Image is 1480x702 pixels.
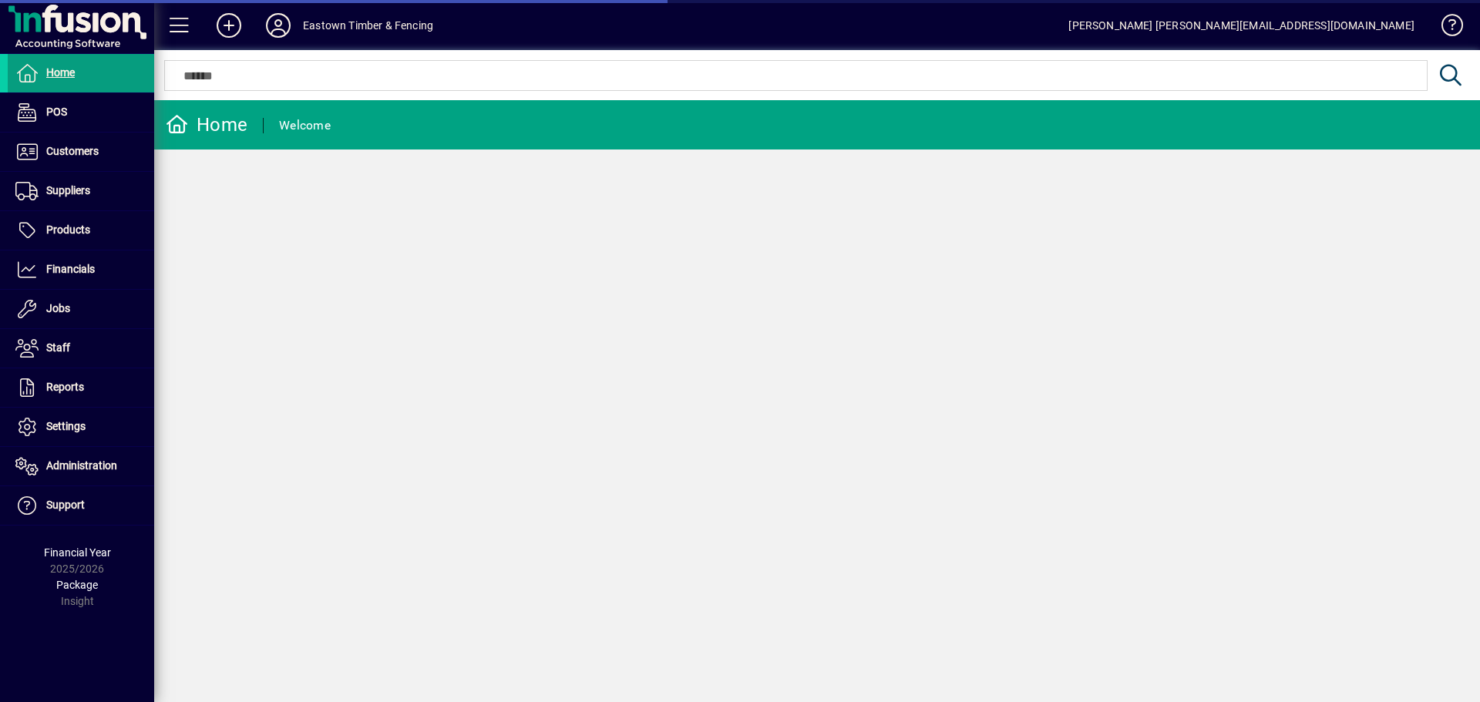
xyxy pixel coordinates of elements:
[8,368,154,407] a: Reports
[254,12,303,39] button: Profile
[46,263,95,275] span: Financials
[8,408,154,446] a: Settings
[46,302,70,314] span: Jobs
[46,184,90,196] span: Suppliers
[46,223,90,236] span: Products
[8,93,154,132] a: POS
[8,447,154,485] a: Administration
[46,420,86,432] span: Settings
[8,486,154,525] a: Support
[8,290,154,328] a: Jobs
[44,546,111,559] span: Financial Year
[56,579,98,591] span: Package
[46,341,70,354] span: Staff
[1430,3,1461,53] a: Knowledge Base
[8,172,154,210] a: Suppliers
[166,113,247,137] div: Home
[8,329,154,368] a: Staff
[46,499,85,511] span: Support
[46,381,84,393] span: Reports
[303,13,433,38] div: Eastown Timber & Fencing
[46,106,67,118] span: POS
[204,12,254,39] button: Add
[279,113,331,138] div: Welcome
[1068,13,1414,38] div: [PERSON_NAME] [PERSON_NAME][EMAIL_ADDRESS][DOMAIN_NAME]
[46,66,75,79] span: Home
[46,459,117,472] span: Administration
[8,211,154,250] a: Products
[46,145,99,157] span: Customers
[8,250,154,289] a: Financials
[8,133,154,171] a: Customers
